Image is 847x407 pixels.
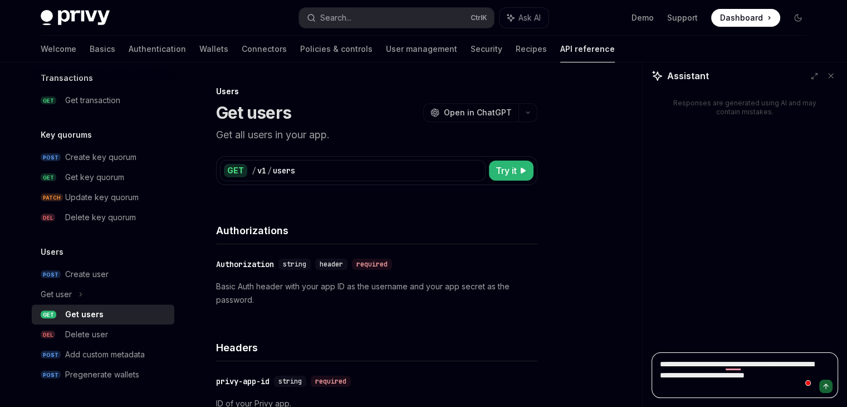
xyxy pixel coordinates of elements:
div: / [252,165,256,176]
div: Delete user [65,328,108,341]
a: POSTCreate key quorum [32,147,174,167]
a: Security [471,36,502,62]
span: string [283,260,306,269]
a: Dashboard [711,9,780,27]
div: Add custom metadata [65,348,145,361]
div: Update key quorum [65,191,139,204]
span: POST [41,351,61,359]
textarea: To enrich screen reader interactions, please activate Accessibility in Grammarly extension settings [652,352,838,398]
p: Get all users in your app. [216,127,537,143]
a: Support [667,12,698,23]
div: Responses are generated using AI and may contain mistakes. [669,99,820,117]
a: DELDelete key quorum [32,207,174,227]
p: Basic Auth header with your app ID as the username and your app secret as the password. [216,280,537,307]
a: Authentication [129,36,186,62]
a: Recipes [516,36,547,62]
a: DELDelete user [32,324,174,345]
a: User management [386,36,457,62]
div: Create user [65,268,109,281]
span: POST [41,270,61,279]
span: POST [41,153,61,162]
div: Get transaction [65,94,120,107]
span: Try it [496,164,517,177]
button: Open in ChatGPT [423,103,518,122]
img: dark logo [41,10,110,26]
div: Users [216,86,537,97]
div: Authorization [216,259,274,270]
div: users [273,165,295,176]
a: Basics [90,36,115,62]
div: v1 [257,165,266,176]
a: GETGet key quorum [32,167,174,187]
span: Assistant [667,69,709,83]
a: Demo [631,12,654,23]
h4: Authorizations [216,223,537,238]
div: GET [224,164,247,177]
a: Wallets [199,36,228,62]
a: POSTCreate user [32,264,174,284]
span: POST [41,371,61,379]
a: GETGet transaction [32,90,174,110]
h1: Get users [216,103,291,123]
button: Ask AI [500,8,549,28]
div: required [311,376,351,387]
a: GETGet users [32,304,174,324]
span: DEL [41,331,55,339]
a: Welcome [41,36,76,62]
div: required [352,259,392,270]
span: DEL [41,214,55,222]
button: Try it [489,161,533,181]
span: GET [41,96,56,105]
span: Dashboard [720,12,763,23]
span: header [320,260,343,269]
div: Get users [65,308,104,321]
span: Ctrl K [471,13,487,22]
div: Delete key quorum [65,211,136,224]
div: Get user [41,288,72,301]
h5: Key quorums [41,128,92,142]
div: Pregenerate wallets [65,368,139,381]
button: Search...CtrlK [299,8,494,28]
h4: Headers [216,340,537,355]
a: Connectors [242,36,287,62]
span: Open in ChatGPT [444,107,512,118]
a: API reference [560,36,615,62]
span: Ask AI [518,12,541,23]
span: PATCH [41,193,63,202]
div: / [267,165,272,176]
div: Get key quorum [65,171,124,184]
div: Search... [320,11,351,25]
div: Create key quorum [65,151,136,164]
span: GET [41,173,56,182]
button: Toggle dark mode [789,9,807,27]
span: string [278,377,302,386]
a: POSTPregenerate wallets [32,365,174,385]
h5: Users [41,245,63,259]
button: Send message [819,380,833,393]
span: GET [41,311,56,319]
a: PATCHUpdate key quorum [32,187,174,207]
a: POSTAdd custom metadata [32,345,174,365]
div: privy-app-id [216,376,270,387]
a: Policies & controls [300,36,373,62]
